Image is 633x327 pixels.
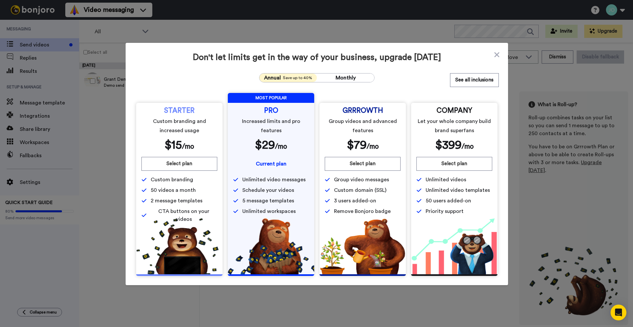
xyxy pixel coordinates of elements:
span: 5 message templates [242,197,294,205]
span: Priority support [426,207,464,215]
span: Schedule your videos [242,186,294,194]
span: Current plan [256,161,286,166]
span: Unlimited videos [426,176,466,184]
span: MOST POPULAR [228,93,314,103]
span: /mo [182,143,194,150]
img: b5b10b7112978f982230d1107d8aada4.png [228,218,314,274]
button: Monthly [317,74,374,82]
button: Select plan [416,157,492,171]
span: 2 message templates [151,197,202,205]
button: Select plan [141,157,217,171]
span: Unlimited workspaces [242,207,296,215]
span: Group videos and advanced features [326,117,400,135]
span: Unlimited video messages [242,176,306,184]
span: Monthly [336,75,356,80]
span: Let your whole company build brand superfans [418,117,491,135]
span: Annual [264,74,281,82]
img: 5112517b2a94bd7fef09f8ca13467cef.png [136,218,223,274]
span: $ 399 [435,139,462,151]
button: AnnualSave up to 40% [259,74,317,82]
button: Select plan [325,157,401,171]
span: COMPANY [437,108,472,113]
img: edd2fd70e3428fe950fd299a7ba1283f.png [319,218,406,274]
span: Custom branding and increased usage [143,117,216,135]
span: STARTER [164,108,195,113]
span: Don't let limits get in the way of your business, upgrade [DATE] [135,52,499,63]
button: See all inclusions [450,73,499,87]
span: 50 users added-on [426,197,471,205]
span: /mo [367,143,379,150]
div: Open Intercom Messenger [611,305,626,320]
span: 3 users added-on [334,197,376,205]
span: $ 15 [165,139,182,151]
span: $ 29 [255,139,275,151]
span: /mo [275,143,287,150]
img: baac238c4e1197dfdb093d3ea7416ec4.png [411,218,497,274]
span: PRO [264,108,278,113]
span: Save up to 40% [283,75,312,80]
span: CTA buttons on your videos [151,207,217,223]
span: Group video messages [334,176,389,184]
span: Custom domain (SSL) [334,186,386,194]
span: 50 videos a month [151,186,196,194]
span: Increased limits and pro features [234,117,308,135]
span: /mo [462,143,474,150]
span: Remove Bonjoro badge [334,207,391,215]
span: $ 79 [347,139,367,151]
span: GRRROWTH [343,108,383,113]
span: Unlimited video templates [426,186,490,194]
span: Custom branding [151,176,193,184]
